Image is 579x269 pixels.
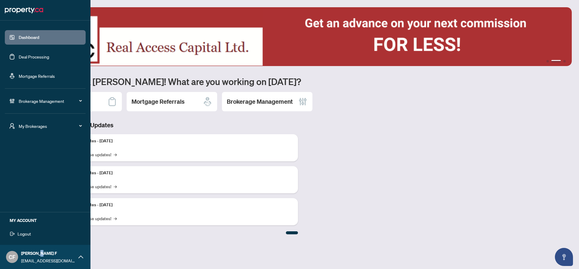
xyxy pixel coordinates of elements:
span: Logout [17,229,31,239]
p: Platform Updates - [DATE] [63,138,293,144]
span: My Brokerages [19,123,81,129]
h2: Mortgage Referrals [131,97,185,106]
button: Logout [5,229,86,239]
span: [EMAIL_ADDRESS][DOMAIN_NAME] [21,257,75,264]
span: → [114,151,117,158]
span: user-switch [9,123,15,129]
span: → [114,183,117,190]
button: 1 [546,60,549,62]
span: → [114,215,117,222]
h5: MY ACCOUNT [10,217,86,224]
button: 3 [563,60,566,62]
span: Brokerage Management [19,98,81,104]
button: Open asap [555,248,573,266]
p: Platform Updates - [DATE] [63,202,293,208]
span: [PERSON_NAME] F [21,250,75,257]
button: 2 [551,60,561,62]
a: Deal Processing [19,54,49,59]
img: logo [5,5,43,15]
h1: Welcome back [PERSON_NAME]! What are you working on [DATE]? [31,76,572,87]
h3: Brokerage & Industry Updates [31,121,298,129]
a: Mortgage Referrals [19,73,55,79]
span: CF [9,253,15,261]
a: Dashboard [19,35,39,40]
p: Platform Updates - [DATE] [63,170,293,176]
img: Slide 1 [31,7,572,66]
h2: Brokerage Management [227,97,293,106]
